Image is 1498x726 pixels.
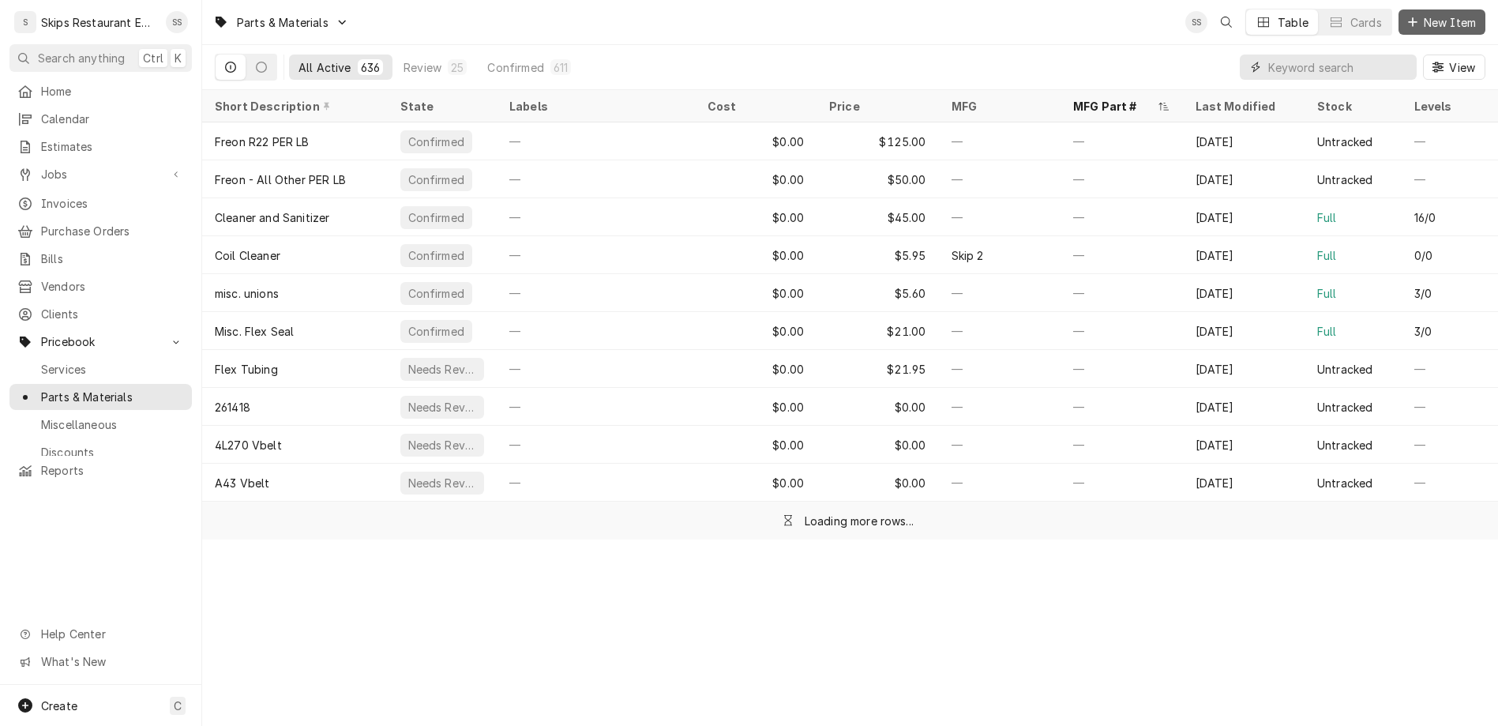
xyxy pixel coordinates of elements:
[1061,426,1183,464] div: —
[41,111,184,127] span: Calendar
[952,98,1046,115] div: MFG
[407,323,466,340] div: Confirmed
[1183,312,1305,350] div: [DATE]
[1421,14,1479,31] span: New Item
[1317,134,1372,150] div: Untracked
[1183,350,1305,388] div: [DATE]
[817,388,939,426] div: $0.00
[9,621,192,647] a: Go to Help Center
[215,437,282,453] div: 4L270 Vbelt
[1317,361,1372,378] div: Untracked
[1414,209,1436,226] div: 16/0
[939,350,1061,388] div: —
[497,464,695,502] div: —
[1061,122,1183,160] div: —
[407,437,479,453] div: Needs Review
[939,426,1061,464] div: —
[215,361,278,378] div: Flex Tubing
[215,247,280,264] div: Coil Cleaner
[817,312,939,350] div: $21.00
[215,134,310,150] div: Freon R22 PER LB
[952,247,984,264] div: Skip 2
[407,209,466,226] div: Confirmed
[38,50,125,66] span: Search anything
[174,698,182,714] span: C
[829,98,923,115] div: Price
[41,333,160,350] span: Pricebook
[41,14,157,31] div: Skips Restaurant Equipment
[9,457,192,483] a: Reports
[695,122,817,160] div: $0.00
[1183,198,1305,236] div: [DATE]
[939,160,1061,198] div: —
[215,475,269,491] div: A43 Vbelt
[1414,247,1432,264] div: 0/0
[1268,55,1409,80] input: Keyword search
[939,198,1061,236] div: —
[9,329,192,355] a: Go to Pricebook
[1317,209,1337,226] div: Full
[554,59,568,76] div: 611
[407,361,479,378] div: Needs Review
[1183,236,1305,274] div: [DATE]
[1061,350,1183,388] div: —
[1414,323,1432,340] div: 3/0
[497,312,695,350] div: —
[817,464,939,502] div: $0.00
[41,138,184,155] span: Estimates
[407,171,466,188] div: Confirmed
[695,236,817,274] div: $0.00
[9,273,192,299] a: Vendors
[1214,9,1239,35] button: Open search
[41,653,182,670] span: What's New
[215,98,372,115] div: Short Description
[41,699,77,713] span: Create
[215,285,279,302] div: misc. unions
[9,218,192,244] a: Purchase Orders
[166,11,188,33] div: Shan Skipper's Avatar
[939,122,1061,160] div: —
[497,198,695,236] div: —
[215,209,329,226] div: Cleaner and Sanitizer
[1061,274,1183,312] div: —
[1317,437,1372,453] div: Untracked
[9,301,192,327] a: Clients
[14,11,36,33] div: S
[1183,122,1305,160] div: [DATE]
[497,160,695,198] div: —
[41,306,184,322] span: Clients
[407,399,479,416] div: Needs Review
[175,50,182,66] span: K
[41,462,184,479] span: Reports
[1196,98,1290,115] div: Last Modified
[708,98,802,115] div: Cost
[1399,9,1485,35] button: New Item
[1183,426,1305,464] div: [DATE]
[695,274,817,312] div: $0.00
[1350,14,1382,31] div: Cards
[1061,160,1183,198] div: —
[9,439,192,465] a: Discounts
[1317,399,1372,416] div: Untracked
[215,171,346,188] div: Freon - All Other PER LB
[939,312,1061,350] div: —
[9,356,192,382] a: Services
[41,83,184,100] span: Home
[1317,285,1337,302] div: Full
[9,78,192,104] a: Home
[9,190,192,216] a: Invoices
[215,399,250,416] div: 261418
[1317,475,1372,491] div: Untracked
[1183,160,1305,198] div: [DATE]
[1183,388,1305,426] div: [DATE]
[41,361,184,378] span: Services
[939,388,1061,426] div: —
[487,59,543,76] div: Confirmed
[9,161,192,187] a: Go to Jobs
[695,160,817,198] div: $0.00
[497,388,695,426] div: —
[817,198,939,236] div: $45.00
[805,513,914,529] div: Loading more rows...
[41,250,184,267] span: Bills
[1414,285,1432,302] div: 3/0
